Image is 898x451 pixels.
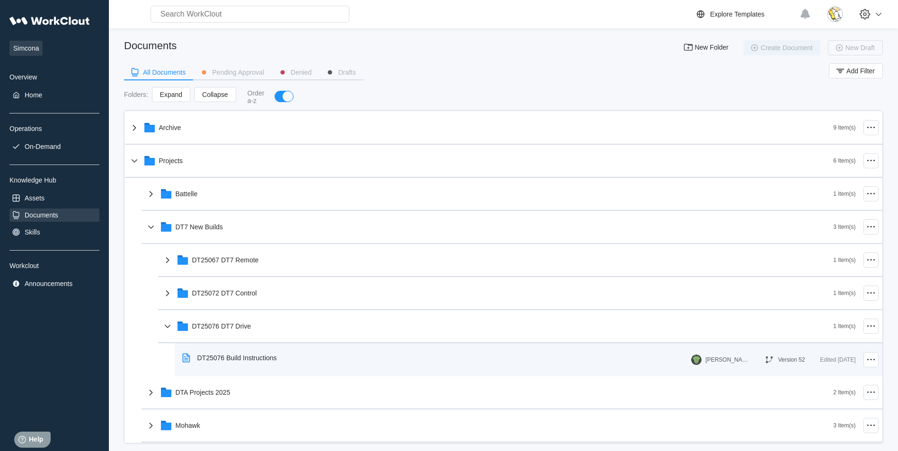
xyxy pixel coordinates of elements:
span: Collapse [202,91,228,98]
div: 1 Item(s) [833,290,855,296]
div: Pending Approval [212,69,264,76]
div: 9 Item(s) [833,124,855,131]
div: 2 Item(s) [833,389,855,396]
a: Skills [9,225,99,239]
div: All Documents [143,69,186,76]
div: On-Demand [25,143,61,150]
div: Home [25,91,42,99]
span: Expand [160,91,182,98]
div: Workclout [9,262,99,269]
div: Overview [9,73,99,81]
a: Assets [9,191,99,205]
div: Knowledge Hub [9,176,99,184]
div: Denied [291,69,311,76]
div: 3 Item(s) [833,224,855,230]
button: Denied [272,65,319,79]
div: Projects [159,157,183,165]
div: DT25076 Build Instructions [197,354,277,362]
span: New Folder [694,44,729,52]
button: Collapse [194,87,236,102]
button: Add Filter [829,63,883,78]
div: DT25067 DT7 Remote [192,256,259,264]
div: DT25072 DT7 Control [192,289,257,297]
div: Documents [25,211,58,219]
button: Pending Approval [193,65,272,79]
div: 1 Item(s) [833,191,855,197]
div: DTA Projects 2025 [176,389,231,396]
a: Explore Templates [695,9,795,20]
span: Simcona [9,41,43,56]
div: Drafts [338,69,356,76]
div: Order a-z [248,89,266,104]
div: DT25076 DT7 Drive [192,322,251,330]
span: New Draft [845,44,875,51]
div: DT7 New Builds [176,223,223,231]
a: On-Demand [9,140,99,153]
a: Documents [9,208,99,222]
div: Mohawk [176,422,200,429]
span: Add Filter [846,68,875,74]
div: 6 Item(s) [833,157,855,164]
div: Version 52 [778,356,805,363]
a: Announcements [9,277,99,290]
input: Search WorkClout [151,6,349,23]
div: 1 Item(s) [833,323,855,330]
div: Explore Templates [710,10,765,18]
div: 1 Item(s) [833,257,855,263]
div: Announcements [25,280,72,287]
div: Documents [124,40,177,52]
div: [PERSON_NAME] [705,356,748,363]
div: Battelle [176,190,198,198]
button: New Draft [828,40,883,55]
div: Operations [9,125,99,132]
button: All Documents [124,65,193,79]
button: Drafts [319,65,363,79]
img: gator.png [691,355,702,365]
div: Folders : [124,91,148,98]
div: Skills [25,228,40,236]
div: 3 Item(s) [833,422,855,429]
div: Edited [DATE] [820,354,855,365]
img: download.jpg [827,6,843,22]
a: Home [9,88,99,102]
div: Assets [25,194,44,202]
div: Archive [159,124,181,131]
button: New Folder [677,40,736,55]
span: Create Document [761,44,813,51]
button: Expand [152,87,190,102]
button: Create Document [744,40,820,55]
